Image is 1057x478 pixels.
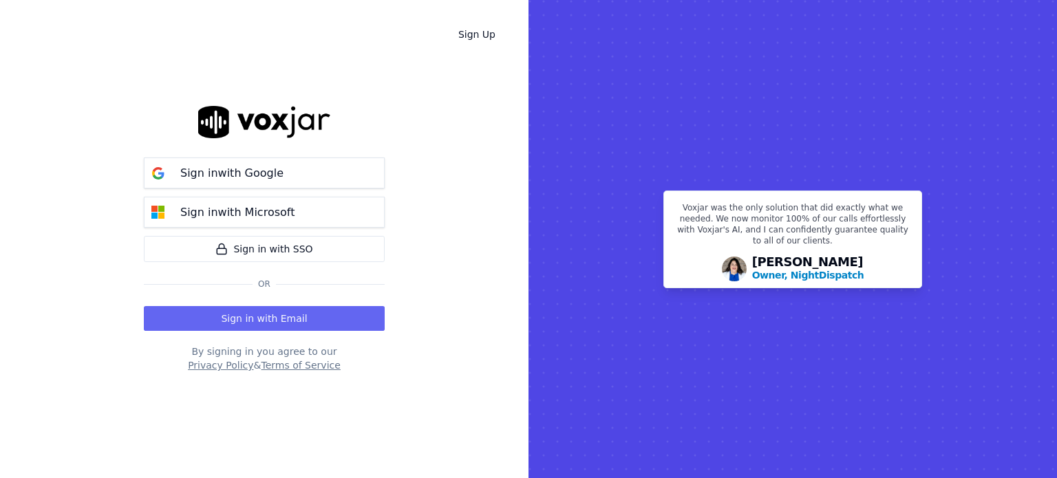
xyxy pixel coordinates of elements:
img: logo [198,106,330,138]
a: Sign Up [447,22,506,47]
button: Sign in with Email [144,306,385,331]
a: Sign in with SSO [144,236,385,262]
button: Privacy Policy [188,358,253,372]
p: Sign in with Microsoft [180,204,295,221]
p: Voxjar was the only solution that did exactly what we needed. We now monitor 100% of our calls ef... [672,202,913,252]
p: Owner, NightDispatch [752,268,864,282]
img: Avatar [722,257,747,281]
img: google Sign in button [145,160,172,187]
div: [PERSON_NAME] [752,256,864,282]
button: Sign inwith Google [144,157,385,188]
button: Terms of Service [261,358,340,372]
span: Or [253,279,276,290]
button: Sign inwith Microsoft [144,197,385,228]
img: microsoft Sign in button [145,199,172,226]
div: By signing in you agree to our & [144,345,385,372]
p: Sign in with Google [180,165,284,182]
